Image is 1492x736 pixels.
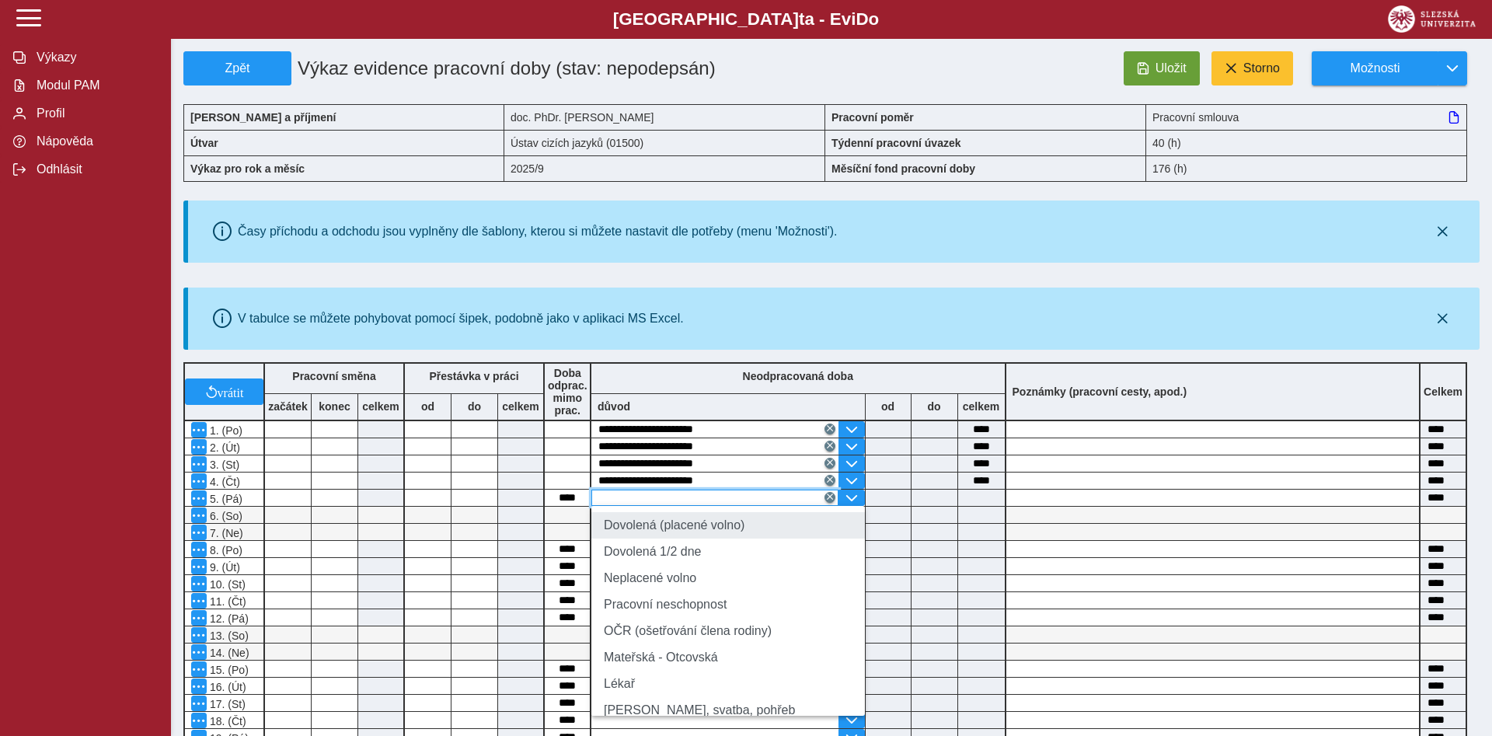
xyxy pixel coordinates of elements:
span: 13. (So) [207,630,249,642]
span: 16. (Út) [207,681,246,693]
b: Pracovní poměr [831,111,914,124]
span: 1. (Po) [207,424,242,437]
span: 3. (St) [207,459,239,471]
span: Storno [1243,61,1280,75]
div: Pracovní smlouva [1146,104,1467,130]
img: logo_web_su.png [1388,5,1476,33]
b: celkem [358,400,403,413]
b: [GEOGRAPHIC_DATA] a - Evi [47,9,1445,30]
li: Lékař [591,671,865,697]
span: Uložit [1156,61,1187,75]
button: vrátit [185,378,263,405]
span: 7. (Ne) [207,527,243,539]
span: 9. (Út) [207,561,240,574]
span: Nápověda [32,134,158,148]
button: Možnosti [1312,51,1438,85]
button: Menu [191,422,207,438]
b: celkem [498,400,543,413]
b: Týdenní pracovní úvazek [831,137,961,149]
button: Menu [191,713,207,728]
b: Poznámky (pracovní cesty, apod.) [1006,385,1194,398]
span: 4. (Čt) [207,476,240,488]
li: OČR (ošetřování člena rodiny) [591,618,865,644]
b: Pracovní směna [292,370,375,382]
span: 18. (Čt) [207,715,246,727]
button: Menu [191,644,207,660]
li: Pracovní neschopnost [591,591,865,618]
span: 10. (St) [207,578,246,591]
span: Možnosti [1325,61,1425,75]
b: do [451,400,497,413]
b: Výkaz pro rok a měsíc [190,162,305,175]
b: začátek [265,400,311,413]
span: 14. (Ne) [207,647,249,659]
div: Časy příchodu a odchodu jsou vyplněny dle šablony, kterou si můžete nastavit dle potřeby (menu 'M... [238,225,838,239]
span: 11. (Čt) [207,595,246,608]
button: Menu [191,439,207,455]
div: 2025/9 [504,155,825,182]
span: 2. (Út) [207,441,240,454]
button: Menu [191,610,207,626]
span: o [869,9,880,29]
b: od [405,400,451,413]
li: Dovolená 1/2 dne [591,539,865,565]
span: Odhlásit [32,162,158,176]
b: Neodpracovaná doba [743,370,853,382]
span: 17. (St) [207,698,246,710]
span: Modul PAM [32,78,158,92]
b: celkem [958,400,1005,413]
button: Menu [191,678,207,694]
li: Mateřská - Otcovská [591,644,865,671]
b: Přestávka v práci [429,370,518,382]
button: Menu [191,490,207,506]
button: Menu [191,542,207,557]
button: Menu [191,593,207,609]
button: Menu [191,473,207,489]
button: Menu [191,576,207,591]
div: 40 (h) [1146,130,1467,155]
b: od [866,400,911,413]
button: Zpět [183,51,291,85]
div: doc. PhDr. [PERSON_NAME] [504,104,825,130]
span: 6. (So) [207,510,242,522]
span: Zpět [190,61,284,75]
b: do [912,400,957,413]
button: Storno [1211,51,1293,85]
span: 8. (Po) [207,544,242,556]
b: [PERSON_NAME] a příjmení [190,111,336,124]
li: [PERSON_NAME], svatba, pohřeb [591,697,865,724]
button: Menu [191,661,207,677]
li: Dovolená (placené volno) [591,512,865,539]
div: V tabulce se můžete pohybovat pomocí šipek, podobně jako v aplikaci MS Excel. [238,312,684,326]
button: Menu [191,456,207,472]
button: Menu [191,696,207,711]
b: Útvar [190,137,218,149]
span: Profil [32,106,158,120]
span: 15. (Po) [207,664,249,676]
span: Výkazy [32,51,158,65]
span: 5. (Pá) [207,493,242,505]
b: důvod [598,400,630,413]
span: t [799,9,804,29]
span: D [856,9,868,29]
button: Menu [191,627,207,643]
div: Ústav cizích jazyků (01500) [504,130,825,155]
b: Doba odprac. mimo prac. [548,367,587,417]
button: Uložit [1124,51,1200,85]
button: Menu [191,508,207,523]
span: 12. (Pá) [207,612,249,625]
li: Neplacené volno [591,565,865,591]
div: 176 (h) [1146,155,1467,182]
b: Celkem [1424,385,1462,398]
h1: Výkaz evidence pracovní doby (stav: nepodepsán) [291,51,723,85]
button: Menu [191,559,207,574]
b: Měsíční fond pracovní doby [831,162,975,175]
button: Menu [191,525,207,540]
b: konec [312,400,357,413]
span: vrátit [218,385,244,398]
